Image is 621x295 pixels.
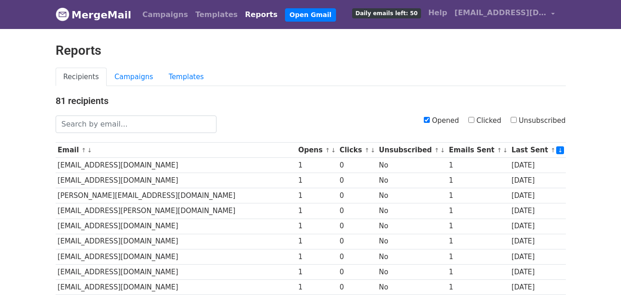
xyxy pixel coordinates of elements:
[107,68,161,87] a: Campaigns
[337,279,377,295] td: 0
[161,68,211,87] a: Templates
[241,6,281,24] a: Reports
[451,4,558,25] a: [EMAIL_ADDRESS][DOMAIN_NAME]
[509,158,566,173] td: [DATE]
[377,173,447,188] td: No
[296,173,337,188] td: 1
[509,203,566,219] td: [DATE]
[56,249,296,264] td: [EMAIL_ADDRESS][DOMAIN_NAME]
[81,147,86,154] a: ↑
[377,158,447,173] td: No
[56,143,296,158] th: Email
[377,143,447,158] th: Unsubscribed
[56,173,296,188] td: [EMAIL_ADDRESS][DOMAIN_NAME]
[440,147,445,154] a: ↓
[424,116,459,126] label: Opened
[348,4,424,22] a: Daily emails left: 50
[503,147,508,154] a: ↓
[556,146,564,154] a: ↓
[56,95,566,106] h4: 81 recipients
[509,219,566,234] td: [DATE]
[509,188,566,203] td: [DATE]
[337,158,377,173] td: 0
[337,234,377,249] td: 0
[337,188,377,203] td: 0
[139,6,192,24] a: Campaigns
[325,147,330,154] a: ↑
[468,116,501,126] label: Clicked
[56,158,296,173] td: [EMAIL_ADDRESS][DOMAIN_NAME]
[365,147,370,154] a: ↑
[296,234,337,249] td: 1
[447,234,509,249] td: 1
[296,158,337,173] td: 1
[447,249,509,264] td: 1
[447,158,509,173] td: 1
[377,203,447,219] td: No
[296,264,337,279] td: 1
[56,5,131,24] a: MergeMail
[296,249,337,264] td: 1
[509,249,566,264] td: [DATE]
[511,117,517,123] input: Unsubscribed
[337,173,377,188] td: 0
[56,234,296,249] td: [EMAIL_ADDRESS][DOMAIN_NAME]
[296,188,337,203] td: 1
[337,249,377,264] td: 0
[447,188,509,203] td: 1
[56,43,566,58] h2: Reports
[377,219,447,234] td: No
[56,68,107,87] a: Recipients
[447,264,509,279] td: 1
[296,219,337,234] td: 1
[56,264,296,279] td: [EMAIL_ADDRESS][DOMAIN_NAME]
[296,143,337,158] th: Opens
[455,7,547,18] span: [EMAIL_ADDRESS][DOMAIN_NAME]
[447,219,509,234] td: 1
[56,279,296,295] td: [EMAIL_ADDRESS][DOMAIN_NAME]
[509,234,566,249] td: [DATE]
[370,147,376,154] a: ↓
[509,264,566,279] td: [DATE]
[468,117,474,123] input: Clicked
[87,147,92,154] a: ↓
[377,234,447,249] td: No
[447,203,509,219] td: 1
[509,173,566,188] td: [DATE]
[331,147,336,154] a: ↓
[551,147,556,154] a: ↑
[337,143,377,158] th: Clicks
[511,116,566,126] label: Unsubscribed
[424,117,430,123] input: Opened
[56,203,296,219] td: [EMAIL_ADDRESS][PERSON_NAME][DOMAIN_NAME]
[337,203,377,219] td: 0
[447,279,509,295] td: 1
[509,279,566,295] td: [DATE]
[425,4,451,22] a: Help
[377,264,447,279] td: No
[56,116,216,133] input: Search by email...
[56,219,296,234] td: [EMAIL_ADDRESS][DOMAIN_NAME]
[296,203,337,219] td: 1
[509,143,566,158] th: Last Sent
[296,279,337,295] td: 1
[337,219,377,234] td: 0
[56,7,69,21] img: MergeMail logo
[377,188,447,203] td: No
[497,147,502,154] a: ↑
[447,173,509,188] td: 1
[434,147,439,154] a: ↑
[192,6,241,24] a: Templates
[377,249,447,264] td: No
[352,8,421,18] span: Daily emails left: 50
[285,8,336,22] a: Open Gmail
[447,143,509,158] th: Emails Sent
[377,279,447,295] td: No
[56,188,296,203] td: [PERSON_NAME][EMAIL_ADDRESS][DOMAIN_NAME]
[337,264,377,279] td: 0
